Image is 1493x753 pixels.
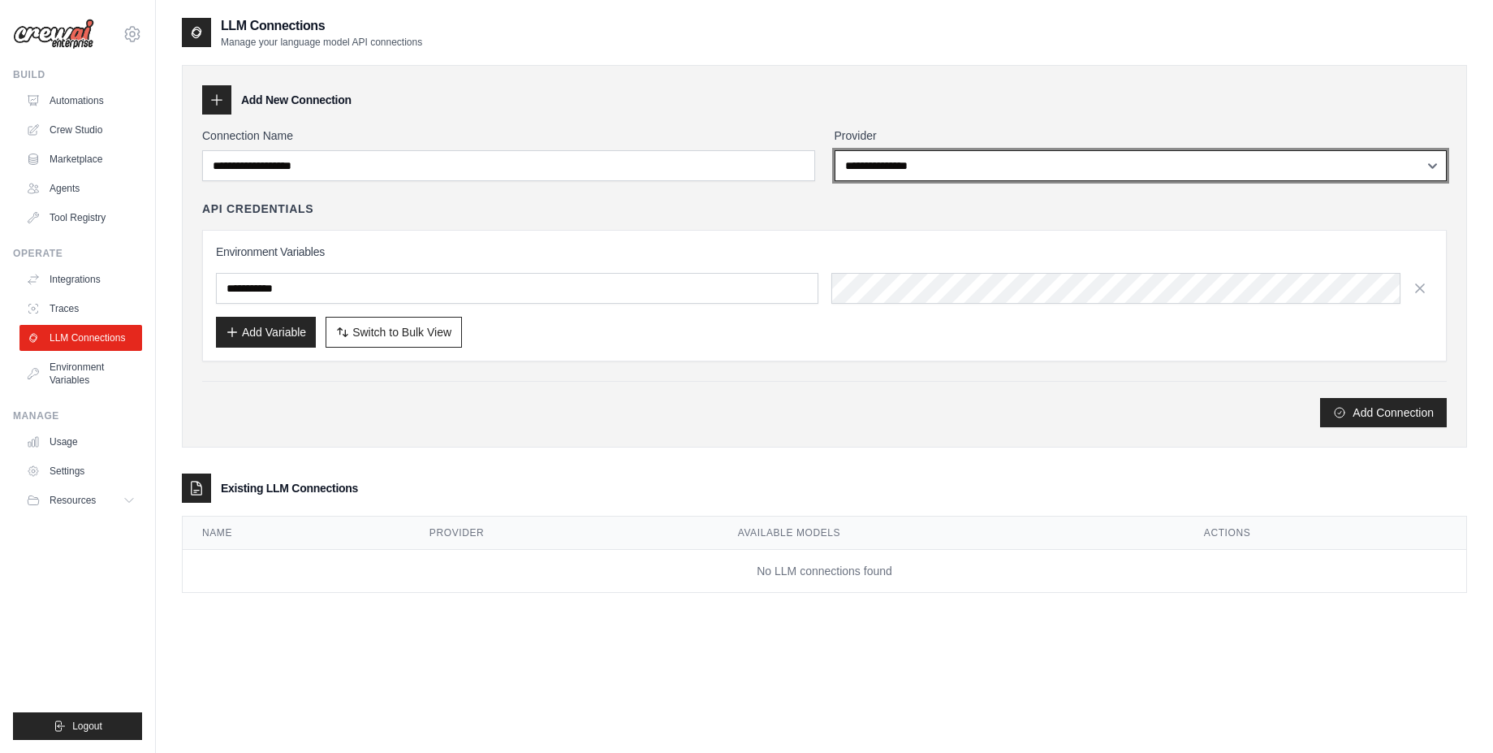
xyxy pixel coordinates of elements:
h3: Add New Connection [241,92,352,108]
th: Name [183,517,410,550]
h2: LLM Connections [221,16,422,36]
button: Add Connection [1320,398,1447,427]
button: Resources [19,487,142,513]
span: Resources [50,494,96,507]
span: Switch to Bulk View [352,324,451,340]
th: Available Models [718,517,1184,550]
label: Provider [835,128,1448,144]
a: Settings [19,458,142,484]
a: Environment Variables [19,354,142,393]
p: Manage your language model API connections [221,36,422,49]
img: Logo [13,19,94,50]
a: Integrations [19,266,142,292]
button: Add Variable [216,317,316,348]
a: Marketplace [19,146,142,172]
h3: Existing LLM Connections [221,480,358,496]
div: Build [13,68,142,81]
button: Logout [13,712,142,740]
a: Tool Registry [19,205,142,231]
th: Actions [1184,517,1466,550]
div: Operate [13,247,142,260]
a: Usage [19,429,142,455]
a: Agents [19,175,142,201]
span: Logout [72,720,102,733]
a: Crew Studio [19,117,142,143]
a: Automations [19,88,142,114]
label: Connection Name [202,128,815,144]
h4: API Credentials [202,201,313,217]
a: LLM Connections [19,325,142,351]
th: Provider [410,517,718,550]
h3: Environment Variables [216,244,1433,260]
div: Manage [13,409,142,422]
td: No LLM connections found [183,550,1466,593]
button: Switch to Bulk View [326,317,462,348]
a: Traces [19,296,142,322]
